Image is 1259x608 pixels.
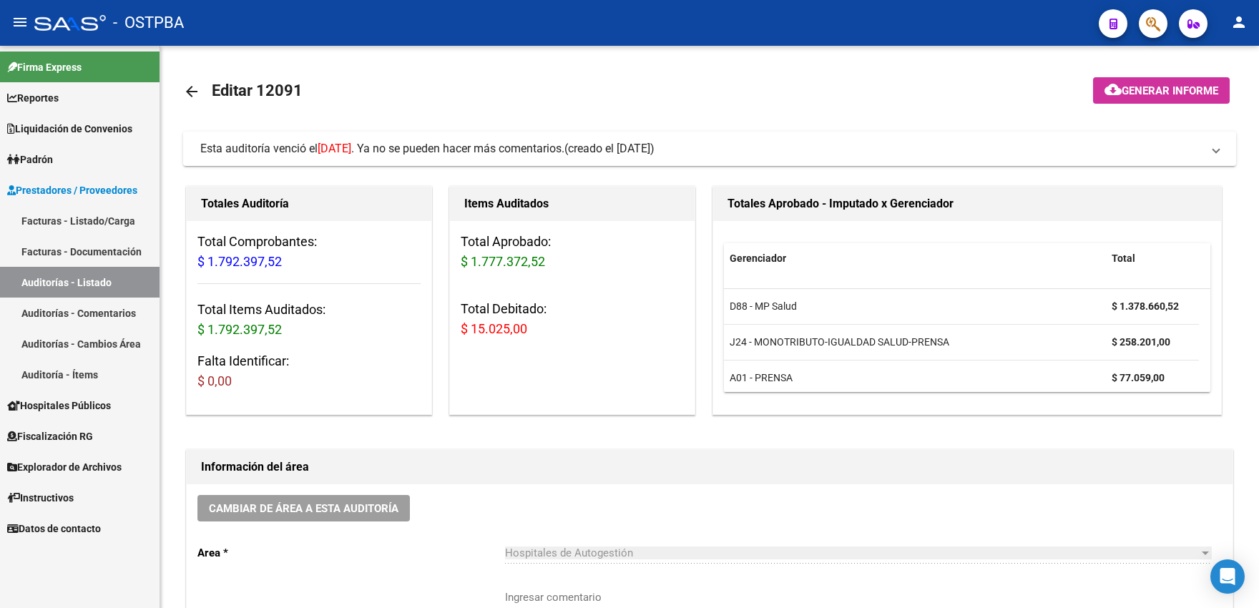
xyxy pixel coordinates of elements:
[7,398,111,413] span: Hospitales Públicos
[505,546,633,559] span: Hospitales de Autogestión
[212,82,303,99] span: Editar 12091
[1104,81,1122,98] mat-icon: cloud_download
[461,299,684,339] h3: Total Debitado:
[7,521,101,536] span: Datos de contacto
[1112,372,1165,383] strong: $ 77.059,00
[730,300,797,312] span: D88 - MP Salud
[461,321,527,336] span: $ 15.025,00
[197,254,282,269] span: $ 1.792.397,52
[724,243,1106,274] datatable-header-cell: Gerenciador
[197,373,232,388] span: $ 0,00
[7,121,132,137] span: Liquidación de Convenios
[197,351,421,391] h3: Falta Identificar:
[461,232,684,272] h3: Total Aprobado:
[7,428,93,444] span: Fiscalización RG
[197,545,505,561] p: Area *
[7,152,53,167] span: Padrón
[461,254,545,269] span: $ 1.777.372,52
[201,192,417,215] h1: Totales Auditoría
[11,14,29,31] mat-icon: menu
[183,83,200,100] mat-icon: arrow_back
[730,372,793,383] span: A01 - PRENSA
[7,182,137,198] span: Prestadores / Proveedores
[1112,300,1179,312] strong: $ 1.378.660,52
[7,90,59,106] span: Reportes
[183,132,1236,166] mat-expansion-panel-header: Esta auditoría venció el[DATE]. Ya no se pueden hacer más comentarios.(creado el [DATE])
[1210,559,1245,594] div: Open Intercom Messenger
[730,336,949,348] span: J24 - MONOTRIBUTO-IGUALDAD SALUD-PRENSA
[197,232,421,272] h3: Total Comprobantes:
[197,300,421,340] h3: Total Items Auditados:
[1230,14,1248,31] mat-icon: person
[197,322,282,337] span: $ 1.792.397,52
[7,490,74,506] span: Instructivos
[564,141,655,157] span: (creado el [DATE])
[7,59,82,75] span: Firma Express
[318,142,351,155] span: [DATE]
[1106,243,1199,274] datatable-header-cell: Total
[730,252,786,264] span: Gerenciador
[1093,77,1230,104] button: Generar informe
[728,192,1207,215] h1: Totales Aprobado - Imputado x Gerenciador
[209,502,398,515] span: Cambiar de área a esta auditoría
[201,456,1218,479] h1: Información del área
[1112,336,1170,348] strong: $ 258.201,00
[1122,84,1218,97] span: Generar informe
[197,495,410,521] button: Cambiar de área a esta auditoría
[1112,252,1135,264] span: Total
[464,192,680,215] h1: Items Auditados
[113,7,184,39] span: - OSTPBA
[7,459,122,475] span: Explorador de Archivos
[200,142,564,155] span: Esta auditoría venció el . Ya no se pueden hacer más comentarios.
